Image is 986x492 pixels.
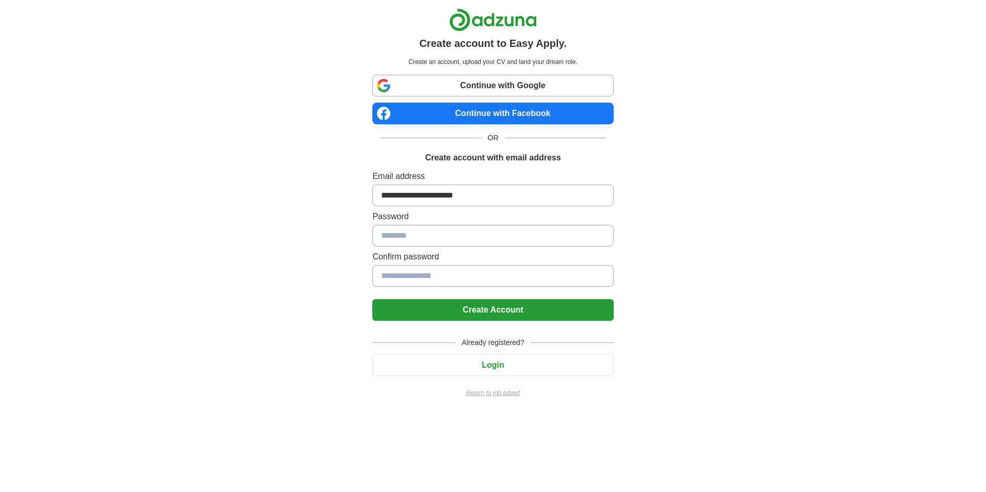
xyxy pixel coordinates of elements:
h1: Create account to Easy Apply. [419,36,567,51]
label: Confirm password [372,251,613,263]
label: Password [372,210,613,223]
label: Email address [372,170,613,183]
p: Create an account, upload your CV and land your dream role. [374,57,611,67]
button: Create Account [372,299,613,321]
img: Adzuna logo [449,8,537,31]
h1: Create account with email address [425,152,561,164]
a: Login [372,360,613,369]
a: Return to job advert [372,388,613,398]
a: Continue with Google [372,75,613,96]
span: Already registered? [455,337,530,348]
a: Continue with Facebook [372,103,613,124]
span: OR [482,133,505,143]
button: Login [372,354,613,376]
